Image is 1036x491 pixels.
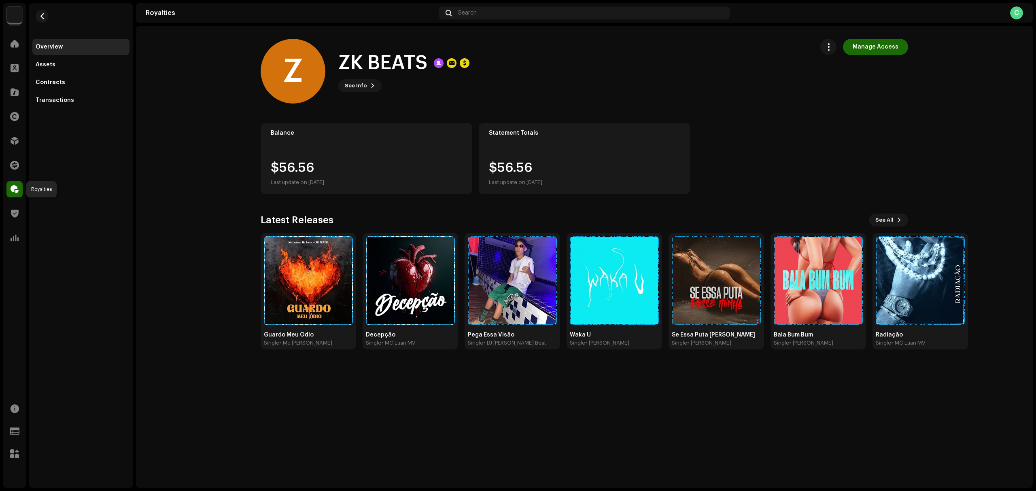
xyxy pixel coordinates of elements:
[279,340,332,346] div: • Mc [PERSON_NAME]
[36,61,55,68] div: Assets
[853,39,898,55] span: Manage Access
[366,340,381,346] div: Single
[876,332,965,338] div: Radiação
[672,236,761,325] img: d629360d-9aa3-487d-b399-e3da88e1ea09
[366,236,455,325] img: a11cba52-69ae-455e-bea9-b0ec1adc76bb
[32,39,129,55] re-m-nav-item: Overview
[338,50,427,76] h1: ZK BEATS
[345,78,367,94] span: See Info
[1010,6,1023,19] div: C
[876,340,891,346] div: Single
[366,332,455,338] div: Decepção
[570,236,659,325] img: 78486e3d-cd63-49dd-b0ca-ef08eed85993
[774,340,789,346] div: Single
[789,340,833,346] div: • [PERSON_NAME]
[36,79,65,86] div: Contracts
[570,332,659,338] div: Waka U
[36,97,74,104] div: Transactions
[458,10,477,16] span: Search
[891,340,926,346] div: • MC Luan MV
[585,340,629,346] div: • [PERSON_NAME]
[468,332,557,338] div: Pega Essa Visão
[146,10,436,16] div: Royalties
[264,332,353,338] div: Guardo Meu Ódio
[489,130,680,136] div: Statement Totals
[32,92,129,108] re-m-nav-item: Transactions
[32,74,129,91] re-m-nav-item: Contracts
[672,332,761,338] div: Se Essa Puta [PERSON_NAME]
[338,79,382,92] button: See Info
[570,340,585,346] div: Single
[774,332,863,338] div: Bala Bum Bum
[869,214,908,226] button: See All
[483,340,546,346] div: • DJ [PERSON_NAME] Beat
[271,178,324,187] div: Last update on [DATE]
[687,340,731,346] div: • [PERSON_NAME]
[381,340,416,346] div: • MC Luan MV
[774,236,863,325] img: 96e0bb39-90a3-4767-b71c-241b42c948fe
[261,123,472,194] re-o-card-value: Balance
[261,39,325,104] div: Z
[672,340,687,346] div: Single
[271,130,462,136] div: Balance
[261,214,333,226] h3: Latest Releases
[264,340,279,346] div: Single
[876,236,965,325] img: 7353d5a8-3a93-4cc7-9b0a-3b7353445a96
[32,57,129,73] re-m-nav-item: Assets
[875,212,894,228] span: See All
[468,340,483,346] div: Single
[468,236,557,325] img: 0576f912-c7c1-43d5-9234-12c18288aef2
[6,6,23,23] img: 730b9dfe-18b5-4111-b483-f30b0c182d82
[264,236,353,325] img: 313cb958-e8e6-4a6f-abce-37e52d9ef738
[479,123,690,194] re-o-card-value: Statement Totals
[36,44,63,50] div: Overview
[843,39,908,55] button: Manage Access
[489,178,542,187] div: Last update on [DATE]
